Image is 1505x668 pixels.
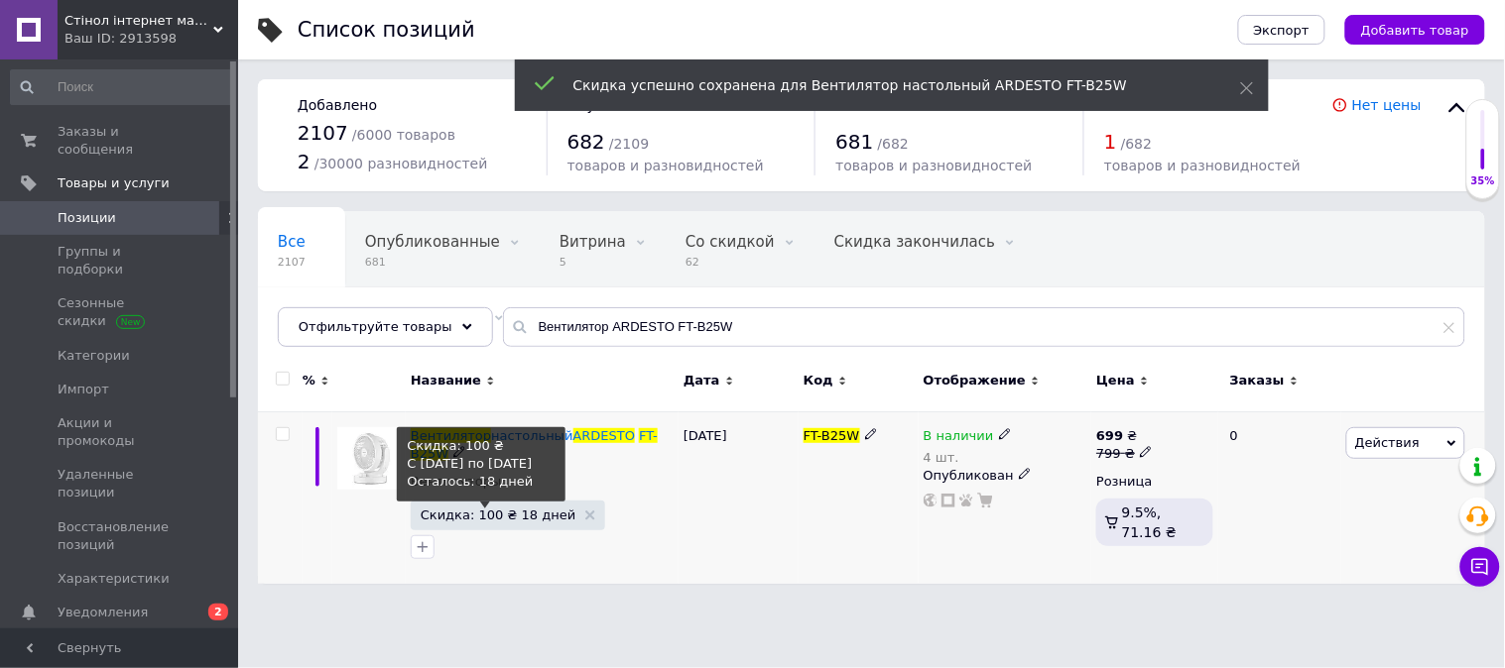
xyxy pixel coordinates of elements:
div: 35% [1467,174,1499,188]
span: товаров и разновидностей [567,158,764,173]
span: 5 [560,255,626,270]
div: Опубликован [924,467,1087,485]
span: В наличии [924,428,994,449]
span: товаров и разновидностей [1104,158,1301,173]
span: FT-B25W [804,428,860,443]
div: 799 ₴ [1096,445,1153,463]
span: 682 [567,130,605,154]
span: Отображение [924,372,1026,390]
a: Нет цены [1352,97,1422,113]
span: Дата [684,372,720,390]
span: Стінол інтернет магазин [64,12,213,30]
span: Сезонные скидки [58,294,184,330]
span: 2 [208,604,228,620]
span: Акции и промокоды [58,414,184,450]
input: Поиск [10,69,234,105]
span: Скидка закончилась [834,233,995,251]
span: / 30000 разновидностей [314,156,488,171]
span: / 682 [878,136,909,152]
span: ARDESTO [573,428,636,443]
div: [DATE] [679,411,799,584]
span: Группы и подборки [58,243,184,278]
span: Действия [1355,435,1420,450]
input: Поиск по названию позиции, артикулу и поисковым запросам [503,307,1465,347]
div: Скидка: 100 ₴ Осталось: 18 дней [407,437,556,492]
span: Цена [1096,372,1135,390]
span: Со скидкой [686,233,775,251]
div: Ваш ID: 2913598 [64,30,238,48]
span: Категории [58,347,130,365]
button: Чат с покупателем [1460,547,1500,587]
span: товаров и разновидностей [835,158,1032,173]
span: 62 [686,255,775,270]
span: Все [278,233,306,251]
span: 2107 [298,121,348,145]
div: Опубликованные, Нет в наличии [258,287,524,363]
span: Название [411,372,481,390]
span: Экспорт [1254,23,1310,38]
img: Вентилятор настольный ARDESTO FT-B25W [337,427,401,491]
span: Опубликованные, Нет в ... [278,308,484,326]
div: 4 шт. [924,450,1012,465]
span: Код [804,372,833,390]
span: Витрина [560,233,626,251]
div: Список позиций [298,20,475,41]
span: 681 [365,255,500,270]
button: Добавить товар [1345,15,1485,45]
button: Экспорт [1238,15,1325,45]
span: Скидка: 100 ₴ 18 дней [421,508,575,521]
span: Добавить товар [1361,23,1469,38]
span: Восстановление позиций [58,518,184,554]
span: 2107 [278,255,306,270]
b: 699 [1096,428,1123,443]
span: Импорт [58,381,109,398]
div: 0 [1218,411,1341,584]
span: Товары и услуги [58,174,170,192]
span: Отфильтруйте товары [299,319,452,334]
span: Заказы и сообщения [58,123,184,159]
span: Удаленные позиции [58,466,184,501]
span: 681 [835,130,873,154]
nobr: C [DATE] по [DATE] [407,456,532,471]
span: / 2109 [609,136,649,152]
span: Добавлено [298,97,377,113]
div: Скидка успешно сохранена для Вентилятор настольный ARDESTO FT-B25W [573,75,1191,95]
span: Позиции [58,209,116,227]
div: ₴ [1096,427,1153,445]
span: Заказы [1230,372,1285,390]
span: Характеристики [58,570,170,588]
span: % [303,372,315,390]
span: 9.5%, 71.16 ₴ [1122,504,1177,540]
span: 2 [298,150,311,173]
div: Розница [1096,473,1213,491]
span: 1 [1104,130,1117,154]
span: Опубликованные [365,233,500,251]
span: / 6000 товаров [352,127,455,143]
span: / 682 [1121,136,1152,152]
span: Уведомления [58,604,148,621]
